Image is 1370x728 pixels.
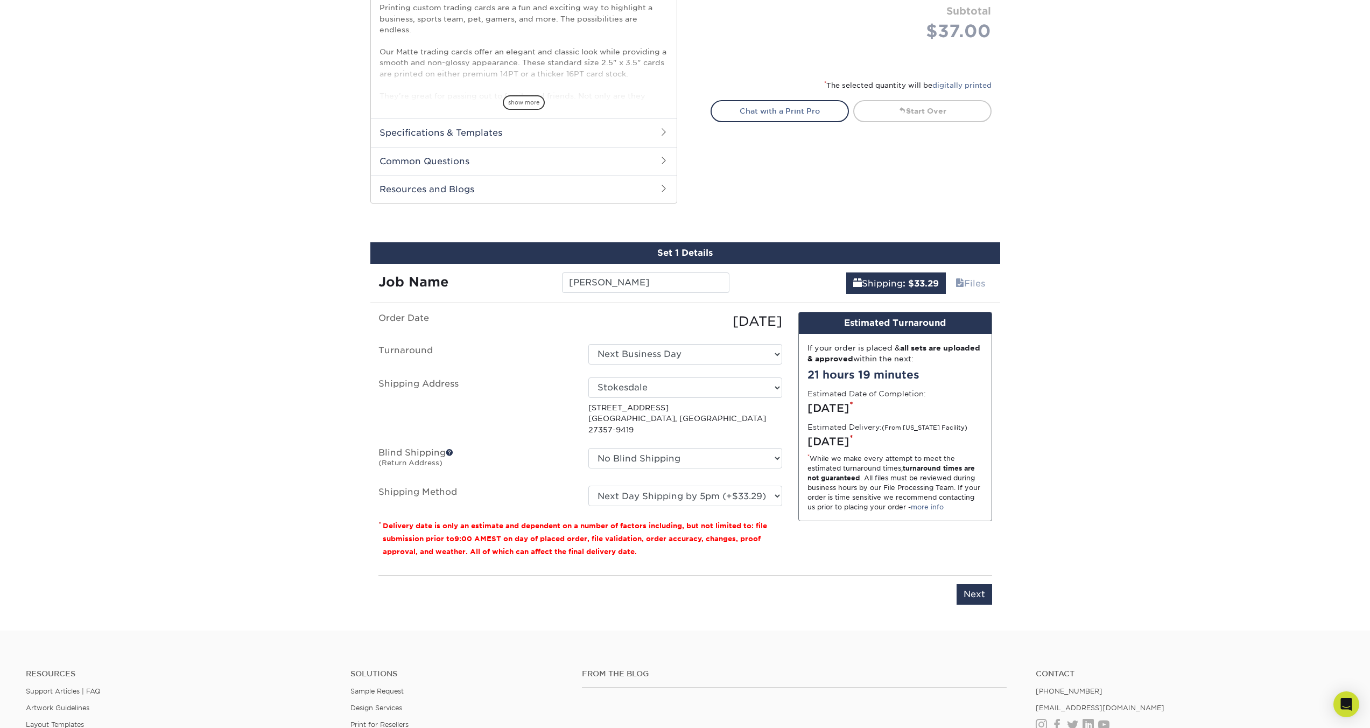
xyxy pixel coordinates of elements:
[383,522,767,556] small: Delivery date is only an estimate and dependent on a number of factors including, but not limited...
[370,344,580,365] label: Turnaround
[1036,669,1344,678] a: Contact
[807,464,975,482] strong: turnaround times are not guaranteed
[371,175,677,203] h2: Resources and Blogs
[853,100,992,122] a: Start Over
[380,2,668,145] p: Printing custom trading cards are a fun and exciting way to highlight a business, sports team, pe...
[580,312,790,331] div: [DATE]
[26,687,101,695] a: Support Articles | FAQ
[956,278,964,289] span: files
[807,367,983,383] div: 21 hours 19 minutes
[370,242,1000,264] div: Set 1 Details
[911,503,944,511] a: more info
[378,274,448,290] strong: Job Name
[1333,691,1359,717] div: Open Intercom Messenger
[371,118,677,146] h2: Specifications & Templates
[799,312,992,334] div: Estimated Turnaround
[807,454,983,512] div: While we make every attempt to meet the estimated turnaround times; . All files must be reviewed ...
[350,704,402,712] a: Design Services
[454,535,487,543] span: 9:00 AM
[370,377,580,435] label: Shipping Address
[807,342,983,365] div: If your order is placed & within the next:
[588,402,782,435] p: [STREET_ADDRESS] [GEOGRAPHIC_DATA], [GEOGRAPHIC_DATA] 27357-9419
[957,584,992,605] input: Next
[350,687,404,695] a: Sample Request
[370,486,580,506] label: Shipping Method
[853,278,862,289] span: shipping
[371,147,677,175] h2: Common Questions
[882,424,967,431] small: (From [US_STATE] Facility)
[846,272,946,294] a: Shipping: $33.29
[949,272,992,294] a: Files
[503,95,545,110] span: show more
[370,448,580,473] label: Blind Shipping
[370,312,580,331] label: Order Date
[26,669,334,678] h4: Resources
[807,422,967,432] label: Estimated Delivery:
[1036,704,1164,712] a: [EMAIL_ADDRESS][DOMAIN_NAME]
[1036,687,1102,695] a: [PHONE_NUMBER]
[711,100,849,122] a: Chat with a Print Pro
[932,81,992,89] a: digitally printed
[807,388,926,399] label: Estimated Date of Completion:
[378,459,442,467] small: (Return Address)
[807,433,983,450] div: [DATE]
[562,272,729,293] input: Enter a job name
[582,669,1007,678] h4: From the Blog
[807,400,983,416] div: [DATE]
[350,669,566,678] h4: Solutions
[903,278,939,289] b: : $33.29
[824,81,992,89] small: The selected quantity will be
